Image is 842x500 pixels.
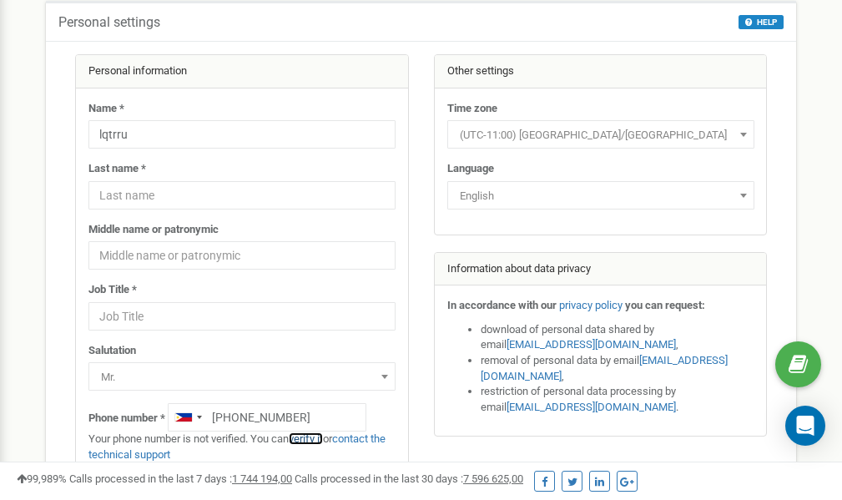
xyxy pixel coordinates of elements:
[447,161,494,177] label: Language
[88,161,146,177] label: Last name *
[289,432,323,445] a: verify it
[88,432,386,461] a: contact the technical support
[739,15,784,29] button: HELP
[69,472,292,485] span: Calls processed in the last 7 days :
[88,411,165,427] label: Phone number *
[453,124,749,147] span: (UTC-11:00) Pacific/Midway
[559,299,623,311] a: privacy policy
[481,322,754,353] li: download of personal data shared by email ,
[447,120,754,149] span: (UTC-11:00) Pacific/Midway
[481,354,728,382] a: [EMAIL_ADDRESS][DOMAIN_NAME]
[507,401,676,413] a: [EMAIL_ADDRESS][DOMAIN_NAME]
[88,302,396,331] input: Job Title
[76,55,408,88] div: Personal information
[88,222,219,238] label: Middle name or patronymic
[295,472,523,485] span: Calls processed in the last 30 days :
[447,299,557,311] strong: In accordance with our
[88,343,136,359] label: Salutation
[507,338,676,351] a: [EMAIL_ADDRESS][DOMAIN_NAME]
[168,403,366,432] input: +1-800-555-55-55
[88,241,396,270] input: Middle name or patronymic
[58,15,160,30] h5: Personal settings
[625,299,705,311] strong: you can request:
[88,181,396,210] input: Last name
[463,472,523,485] u: 7 596 625,00
[447,101,497,117] label: Time zone
[169,404,207,431] div: Telephone country code
[94,366,390,389] span: Mr.
[481,384,754,415] li: restriction of personal data processing by email .
[447,181,754,210] span: English
[453,184,749,208] span: English
[88,362,396,391] span: Mr.
[232,472,292,485] u: 1 744 194,00
[435,55,767,88] div: Other settings
[88,101,124,117] label: Name *
[17,472,67,485] span: 99,989%
[785,406,825,446] div: Open Intercom Messenger
[435,253,767,286] div: Information about data privacy
[88,432,396,462] p: Your phone number is not verified. You can or
[88,282,137,298] label: Job Title *
[88,120,396,149] input: Name
[481,353,754,384] li: removal of personal data by email ,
